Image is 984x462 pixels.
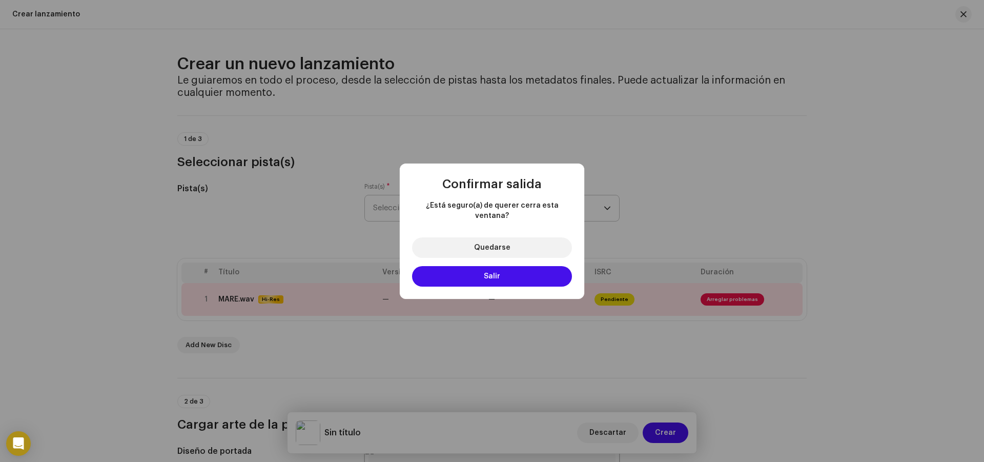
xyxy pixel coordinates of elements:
span: ¿Está seguro(a) de querer cerra esta ventana? [412,200,572,221]
div: Open Intercom Messenger [6,431,31,456]
span: Confirmar salida [442,178,542,190]
span: Quedarse [474,244,510,251]
span: Salir [484,273,500,280]
button: Salir [412,266,572,287]
button: Quedarse [412,237,572,258]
